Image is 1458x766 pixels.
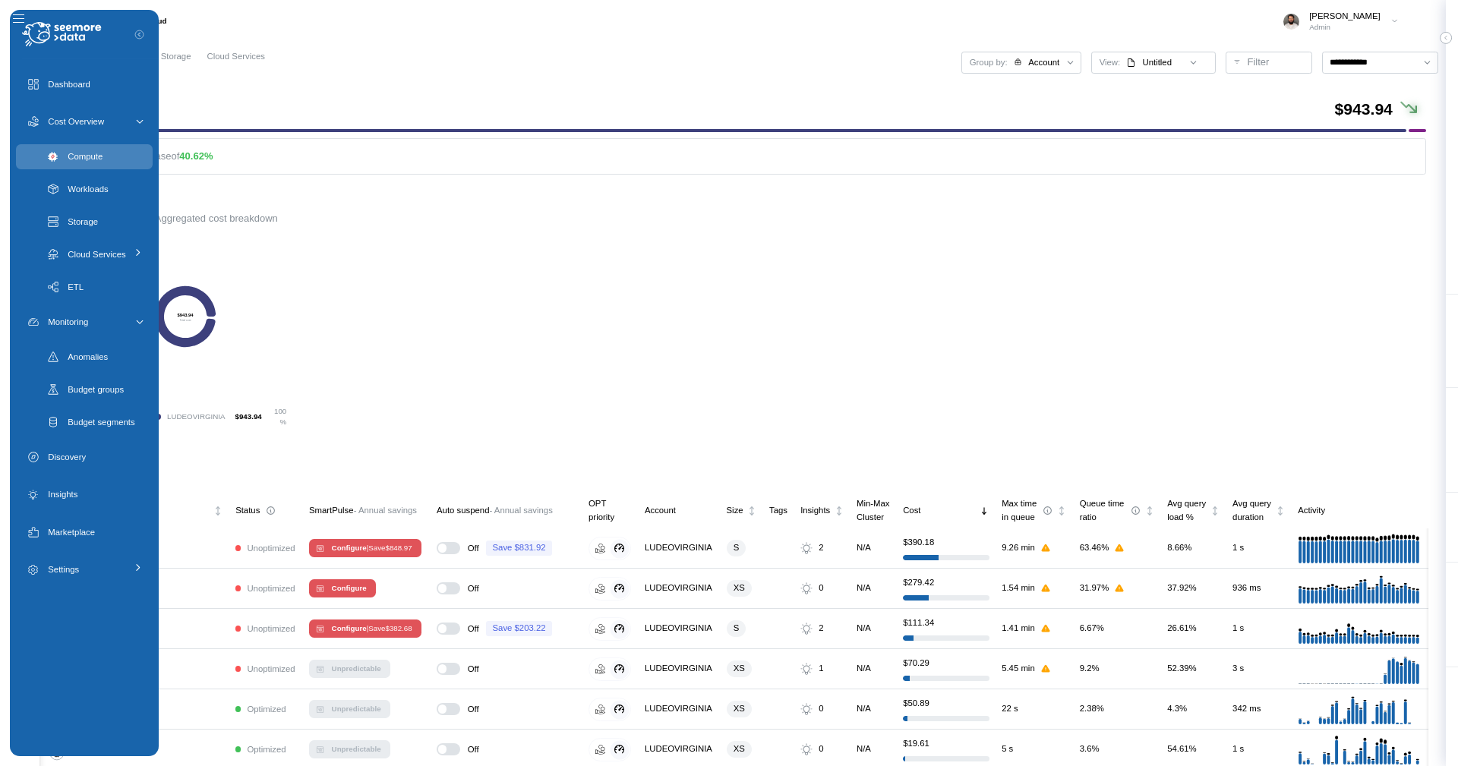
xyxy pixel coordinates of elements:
[1226,569,1292,609] td: 936 ms
[834,506,844,516] div: Not sorted
[1298,504,1422,518] div: Activity
[1002,497,1054,524] div: Max time in queue
[332,580,367,597] span: Configure
[247,703,286,715] p: Optimized
[1002,622,1035,635] span: 1.41 min
[734,580,745,596] span: XS
[16,554,153,585] a: Settings
[16,144,153,169] a: Compute
[1100,56,1121,68] p: View :
[1373,146,1406,166] span: Analyze
[903,536,989,548] p: $ 390.18
[16,307,153,337] a: Monitoring
[460,542,479,554] span: Off
[16,345,153,370] a: Anomalies
[639,689,721,730] td: LUDEOVIRGINIA
[130,29,149,40] button: Collapse navigation
[1248,55,1270,70] p: Filter
[800,582,844,595] div: 0
[48,452,86,462] span: Discovery
[1335,99,1393,121] h2: $ 943.94
[1080,497,1142,524] div: Queue time ratio
[1080,622,1104,635] span: 6.67 %
[16,377,153,402] a: Budget groups
[437,504,576,518] div: Auto suspend
[460,582,479,594] span: Off
[490,504,553,518] p: - Annual savings
[1002,662,1035,676] span: 5.45 min
[1167,497,1207,524] div: Avg query load %
[309,504,424,518] div: SmartPulse
[800,662,844,676] div: 1
[1226,689,1292,730] td: 342 ms
[486,621,551,635] div: Save $203.22
[800,541,844,555] div: 2
[734,701,745,717] span: XS
[16,241,153,266] a: Cloud Services
[1226,649,1292,689] td: 3 s
[970,56,1008,68] p: Group by:
[16,480,153,510] a: Insights
[48,117,104,126] span: Cost Overview
[734,660,745,676] span: XS
[1226,528,1292,569] td: 1 s
[639,609,721,649] td: LUDEOVIRGINIA
[309,579,376,597] button: Configure
[850,609,897,649] td: N/A
[1226,52,1312,74] div: Filter
[354,504,417,518] p: - Annual savings
[68,217,98,226] span: Storage
[16,409,153,434] a: Budget segments
[460,743,479,755] span: Off
[180,319,191,322] tspan: Total cost
[161,52,191,61] span: Storage
[1167,582,1197,595] span: 37.92 %
[979,506,989,516] div: Sorted descending
[48,490,77,499] span: Insights
[1056,506,1067,516] div: Not sorted
[309,700,390,718] button: Unpredictable
[589,497,633,524] div: OPT priority
[1232,497,1273,524] div: Avg query duration
[903,576,989,588] p: $ 279.42
[794,493,850,528] th: InsightsNot sorted
[16,106,153,137] a: Cost Overview
[16,274,153,299] a: ETL
[235,504,297,518] div: Status
[1309,10,1380,22] div: [PERSON_NAME]
[48,528,95,537] span: Marketplace
[903,657,989,669] p: $ 70.29
[167,411,225,422] div: LUDEOVIRGINIA
[68,385,124,394] span: Budget groups
[1226,609,1292,649] td: 1 s
[800,702,844,716] div: 0
[1080,742,1100,756] span: 3.6 %
[1167,702,1187,716] span: 4.3 %
[48,317,88,326] span: Monitoring
[48,80,90,89] span: Dashboard
[850,528,897,569] td: N/A
[68,282,84,292] span: ETL
[639,528,721,569] td: LUDEOVIRGINIA
[734,540,740,556] span: S
[800,622,844,635] div: 2
[1002,702,1018,716] span: 22 s
[247,663,295,675] p: Unoptimized
[68,250,125,259] span: Cloud Services
[1002,541,1035,555] span: 9.26 min
[1309,22,1380,33] p: Admin
[1028,56,1059,68] div: Account
[309,660,390,678] button: Unpredictable
[903,737,989,749] p: $ 19.61
[460,703,479,715] span: Off
[850,689,897,730] td: N/A
[727,504,744,518] div: Size
[1002,742,1013,756] span: 5 s
[1074,493,1161,528] th: Queue timeratioNot sorted
[639,649,721,689] td: LUDEOVIRGINIA
[734,741,745,757] span: XS
[460,623,479,635] span: Off
[16,210,153,235] a: Storage
[39,468,1428,483] p: Cost breakdown
[48,565,79,574] span: Settings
